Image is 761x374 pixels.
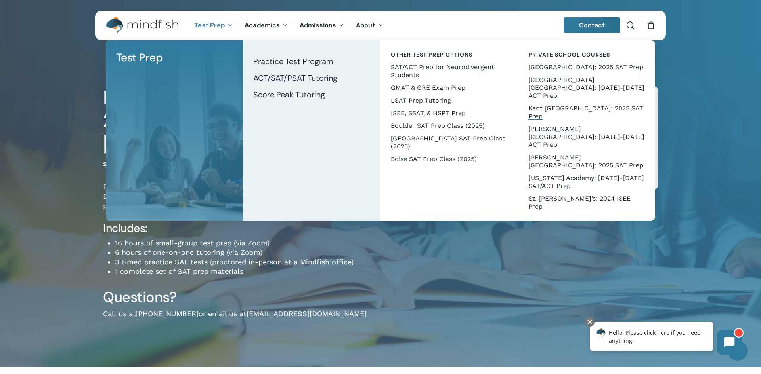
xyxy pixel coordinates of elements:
[188,22,239,29] a: Test Prep
[391,135,505,150] span: [GEOGRAPHIC_DATA] SAT Prep Class (2025)
[388,61,510,82] a: SAT/ACT Prep for Neurodivergent Students
[103,309,380,329] p: Call us at or email us at
[528,76,644,99] span: [GEOGRAPHIC_DATA] [GEOGRAPHIC_DATA]: [DATE]-[DATE] ACT Prep
[526,102,648,123] a: Kent [GEOGRAPHIC_DATA]: 2025 SAT Prep
[526,123,648,151] a: [PERSON_NAME][GEOGRAPHIC_DATA]: [DATE]-[DATE] ACT Prep
[116,50,163,65] span: Test Prep
[103,86,380,155] h1: Kent [GEOGRAPHIC_DATA]: 2026 SAT Prep (for SAT on [DATE])
[95,11,666,40] header: Main Menu
[388,120,510,132] a: Boulder SAT Prep Class (2025)
[251,86,373,103] a: Score Peak Tutoring
[528,195,631,210] span: St. [PERSON_NAME]’s: 2024 ISEE Prep
[388,48,510,61] a: Other Test Prep Options
[526,172,648,192] a: [US_STATE] Academy: [DATE]-[DATE] SAT/ACT Prep
[188,11,389,40] nav: Main Menu
[251,53,373,70] a: Practice Test Program
[581,315,750,363] iframe: Chatbot
[356,21,375,29] span: About
[528,63,643,71] span: [GEOGRAPHIC_DATA]: 2025 SAT Prep
[253,89,325,100] span: Score Peak Tutoring
[239,22,294,29] a: Academics
[194,21,225,29] span: Test Prep
[300,21,336,29] span: Admissions
[103,160,132,168] bdi: 1,199.00
[115,267,380,276] li: 1 complete set of SAT prep materials
[388,153,510,165] a: Boise SAT Prep Class (2025)
[388,107,510,120] a: ISEE, SSAT, & HSPT Prep
[528,125,644,148] span: [PERSON_NAME][GEOGRAPHIC_DATA]: [DATE]-[DATE] ACT Prep
[391,51,472,58] span: Other Test Prep Options
[136,309,199,318] a: [PHONE_NUMBER]
[526,74,648,102] a: [GEOGRAPHIC_DATA] [GEOGRAPHIC_DATA]: [DATE]-[DATE] ACT Prep
[388,132,510,153] a: [GEOGRAPHIC_DATA] SAT Prep Class (2025)
[391,109,466,117] span: ISEE, SSAT, & HSPT Prep
[388,94,510,107] a: LSAT Prep Tutoring
[526,151,648,172] a: [PERSON_NAME][GEOGRAPHIC_DATA]: 2025 SAT Prep
[253,73,337,83] span: ACT/SAT/PSAT Tutoring
[528,154,643,169] span: [PERSON_NAME][GEOGRAPHIC_DATA]: 2025 SAT Prep
[115,257,380,267] li: 3 timed practice SAT tests (proctored in-person at a Mindfish office)
[103,182,380,221] p: Prep for the SAT on [DATE] (or any test thereafter). Enrollment limited to Kent Denver students. ...
[245,21,280,29] span: Academics
[528,104,643,120] span: Kent [GEOGRAPHIC_DATA]: 2025 SAT Prep
[294,22,350,29] a: Admissions
[391,155,477,163] span: Boise SAT Prep Class (2025)
[646,21,655,30] a: Cart
[388,82,510,94] a: GMAT & GRE Exam Prep
[391,63,494,79] span: SAT/ACT Prep for Neurodivergent Students
[579,21,605,29] span: Contact
[114,48,235,67] a: Test Prep
[247,309,367,318] a: [EMAIL_ADDRESS][DOMAIN_NAME]
[115,248,380,257] li: 6 hours of one-on-one tutoring (via Zoom)
[528,174,644,190] span: [US_STATE] Academy: [DATE]-[DATE] SAT/ACT Prep
[391,84,465,91] span: GMAT & GRE Exam Prep
[526,48,648,61] a: Private School Courses
[103,160,107,168] span: $
[391,122,485,129] span: Boulder SAT Prep Class (2025)
[115,238,380,248] li: 16 hours of small-group test prep (via Zoom)
[251,70,373,86] a: ACT/SAT/PSAT Tutoring
[253,56,333,66] span: Practice Test Program
[526,61,648,74] a: [GEOGRAPHIC_DATA]: 2025 SAT Prep
[528,51,610,58] span: Private School Courses
[103,288,380,306] h3: Questions?
[350,22,389,29] a: About
[564,17,621,33] a: Contact
[103,221,380,235] h4: Includes:
[526,192,648,213] a: St. [PERSON_NAME]’s: 2024 ISEE Prep
[391,97,451,104] span: LSAT Prep Tutoring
